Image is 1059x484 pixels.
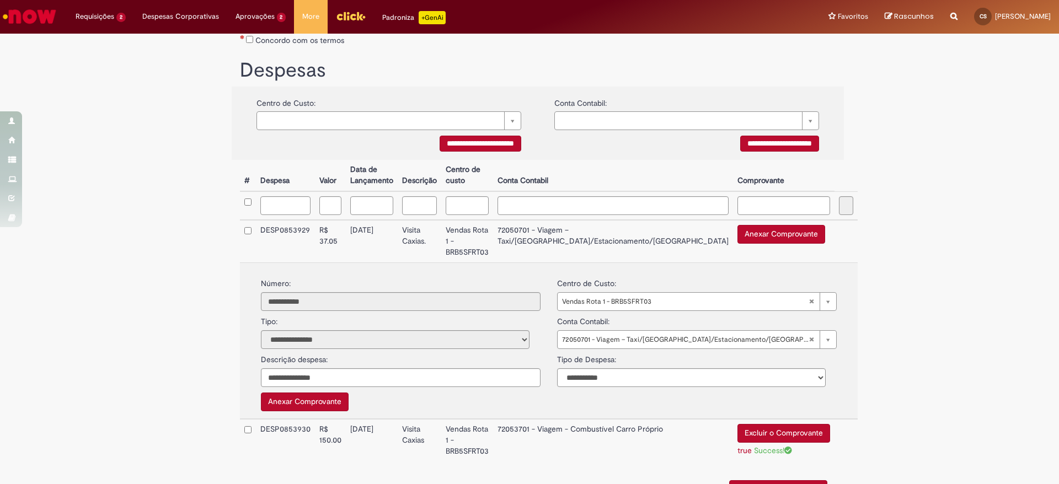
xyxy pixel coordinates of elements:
[256,111,521,130] a: Limpar campo {0}
[255,35,344,46] label: Concordo com os termos
[557,349,616,365] label: Tipo de Despesa:
[256,220,315,262] td: DESP0853929
[737,225,825,244] button: Anexar Comprovante
[441,419,493,464] td: Vendas Rota 1 - BRB5SFRT03
[240,160,256,191] th: #
[419,11,446,24] p: +GenAi
[116,13,126,22] span: 2
[557,292,837,311] a: Vendas Rota 1 - BRB5SFRT03Limpar campo centro_de_custo
[885,12,934,22] a: Rascunhos
[562,331,809,348] span: 72050701 - Viagem – Taxi/[GEOGRAPHIC_DATA]/Estacionamento/[GEOGRAPHIC_DATA]
[493,220,733,262] td: 72050701 - Viagem – Taxi/[GEOGRAPHIC_DATA]/Estacionamento/[GEOGRAPHIC_DATA]
[733,160,835,191] th: Comprovante
[557,273,616,289] label: Centro de Custo:
[240,60,836,82] h1: Despesas
[754,445,792,455] span: Success!
[76,11,114,22] span: Requisições
[803,331,820,348] abbr: Limpar campo conta_contabil
[261,311,277,327] label: Tipo:
[398,220,441,262] td: Visita Caxias.
[398,160,441,191] th: Descrição
[441,160,493,191] th: Centro de custo
[995,12,1051,21] span: [PERSON_NAME]
[557,311,609,327] label: Conta Contabil:
[336,8,366,24] img: click_logo_yellow_360x200.png
[894,11,934,21] span: Rascunhos
[980,13,987,20] span: CS
[1,6,58,28] img: ServiceNow
[256,160,315,191] th: Despesa
[733,220,835,262] td: Anexar Comprovante
[261,392,349,411] button: Anexar Comprovante
[557,330,837,349] a: 72050701 - Viagem – Taxi/[GEOGRAPHIC_DATA]/Estacionamento/[GEOGRAPHIC_DATA]Limpar campo conta_con...
[382,11,446,24] div: Padroniza
[315,220,346,262] td: R$ 37.05
[838,11,868,22] span: Favoritos
[261,278,291,289] label: Número:
[493,160,733,191] th: Conta Contabil
[737,445,752,455] a: true
[493,419,733,464] td: 72053701 - Viagem - Combustível Carro Próprio
[277,13,286,22] span: 2
[256,419,315,464] td: DESP0853930
[346,220,398,262] td: [DATE]
[441,220,493,262] td: Vendas Rota 1 - BRB5SFRT03
[346,419,398,464] td: [DATE]
[554,92,607,109] label: Conta Contabil:
[803,293,820,310] abbr: Limpar campo centro_de_custo
[562,293,809,310] span: Vendas Rota 1 - BRB5SFRT03
[261,354,328,365] label: Descrição despesa:
[346,160,398,191] th: Data de Lançamento
[236,11,275,22] span: Aprovações
[256,92,315,109] label: Centro de Custo:
[302,11,319,22] span: More
[733,419,835,464] td: Excluir o Comprovante true Success!
[398,419,441,464] td: Visita Caxias
[142,11,219,22] span: Despesas Corporativas
[737,424,830,443] button: Excluir o Comprovante
[315,160,346,191] th: Valor
[315,419,346,464] td: R$ 150.00
[554,111,819,130] a: Limpar campo {0}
